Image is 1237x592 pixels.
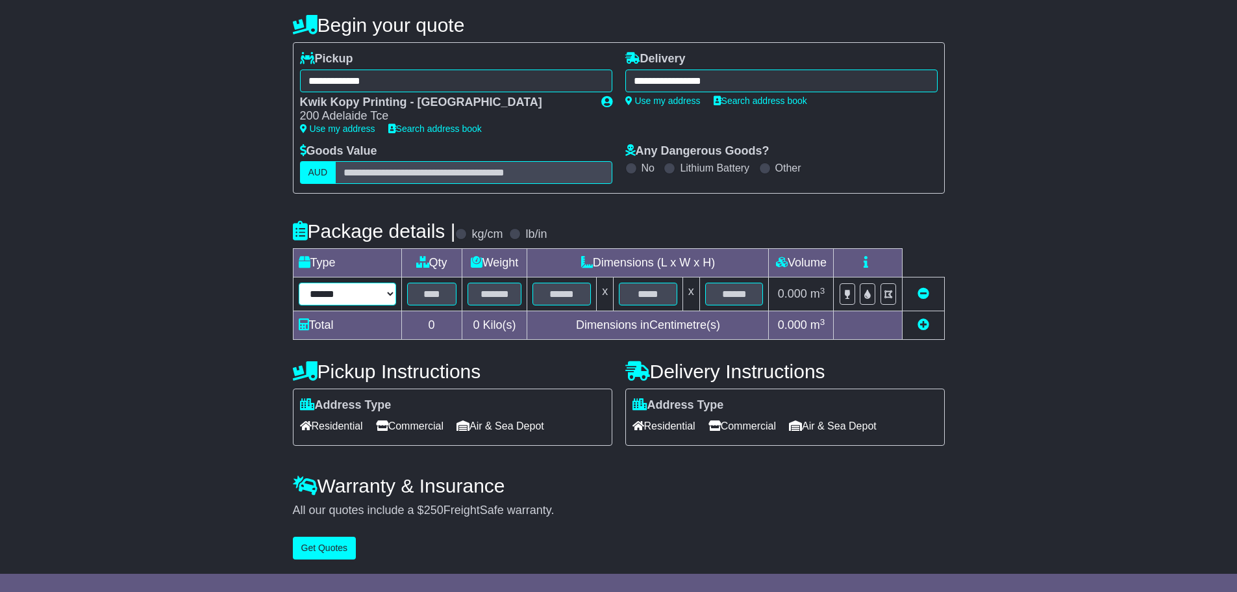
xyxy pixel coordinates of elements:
label: Any Dangerous Goods? [625,144,769,159]
div: 200 Adelaide Tce [300,109,588,123]
td: x [682,277,699,311]
span: 0.000 [778,318,807,331]
sup: 3 [820,286,825,296]
span: Air & Sea Depot [456,416,544,436]
div: All our quotes include a $ FreightSafe warranty. [293,504,945,518]
h4: Warranty & Insurance [293,475,945,496]
label: Pickup [300,52,353,66]
span: Air & Sea Depot [789,416,877,436]
span: 250 [424,504,444,517]
a: Remove this item [918,287,929,300]
td: Total [293,311,401,340]
span: Commercial [376,416,444,436]
label: Other [775,162,801,174]
td: Dimensions in Centimetre(s) [527,311,769,340]
label: Address Type [300,398,392,413]
td: Qty [401,249,462,277]
label: kg/cm [471,227,503,242]
button: Get Quotes [293,537,356,560]
a: Add new item [918,318,929,331]
sup: 3 [820,317,825,327]
td: Kilo(s) [462,311,527,340]
span: 0.000 [778,287,807,300]
span: Commercial [708,416,776,436]
label: Goods Value [300,144,377,159]
span: m [810,287,825,300]
span: 0 [473,318,479,331]
span: m [810,318,825,331]
label: Address Type [632,398,724,413]
h4: Delivery Instructions [625,361,945,382]
label: Delivery [625,52,686,66]
td: Volume [769,249,834,277]
td: Weight [462,249,527,277]
a: Search address book [714,96,807,106]
td: 0 [401,311,462,340]
a: Search address book [388,123,482,134]
span: Residential [300,416,363,436]
h4: Begin your quote [293,14,945,36]
a: Use my address [300,123,375,134]
td: x [597,277,614,311]
h4: Pickup Instructions [293,361,612,382]
h4: Package details | [293,220,456,242]
td: Dimensions (L x W x H) [527,249,769,277]
label: AUD [300,161,336,184]
label: No [642,162,655,174]
div: Kwik Kopy Printing - [GEOGRAPHIC_DATA] [300,96,588,110]
label: Lithium Battery [680,162,749,174]
label: lb/in [525,227,547,242]
a: Use my address [625,96,701,106]
td: Type [293,249,401,277]
span: Residential [632,416,695,436]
